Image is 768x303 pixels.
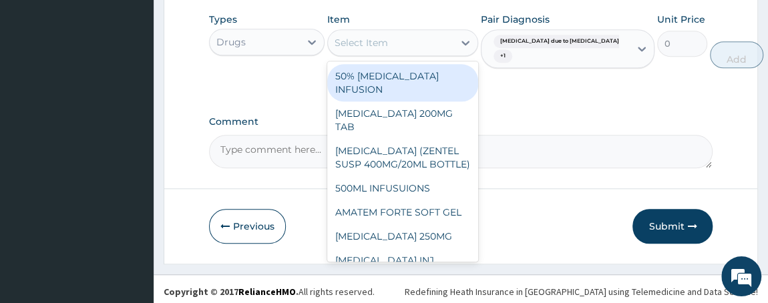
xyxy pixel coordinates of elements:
span: + 1 [494,49,512,63]
div: [MEDICAL_DATA] (ZENTEL SUSP 400MG/20ML BOTTLE) [327,139,478,176]
label: Item [327,13,350,26]
span: [MEDICAL_DATA] due to [MEDICAL_DATA] falc... [494,35,641,48]
div: Select Item [335,36,388,49]
div: Redefining Heath Insurance in [GEOGRAPHIC_DATA] using Telemedicine and Data Science! [405,285,758,298]
label: Comment [209,116,713,127]
div: Minimize live chat window [219,7,251,39]
span: We're online! [77,75,184,210]
div: Drugs [216,35,246,49]
strong: Copyright © 2017 . [164,286,299,298]
label: Pair Diagnosis [481,13,550,26]
a: RelianceHMO [238,286,296,298]
button: Previous [209,209,286,244]
textarea: Type your message and hit 'Enter' [7,180,254,226]
label: Types [209,14,237,25]
label: Unit Price [657,13,705,26]
img: d_794563401_company_1708531726252_794563401 [25,67,54,100]
div: 500ML INFUSUIONS [327,176,478,200]
div: Chat with us now [69,75,224,92]
button: Submit [632,209,713,244]
div: AMATEM FORTE SOFT GEL [327,200,478,224]
div: [MEDICAL_DATA] 200MG TAB [327,101,478,139]
div: [MEDICAL_DATA] 250MG [327,224,478,248]
div: [MEDICAL_DATA] INJ [327,248,478,272]
button: Add [710,41,763,68]
div: 50% [MEDICAL_DATA] INFUSION [327,64,478,101]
